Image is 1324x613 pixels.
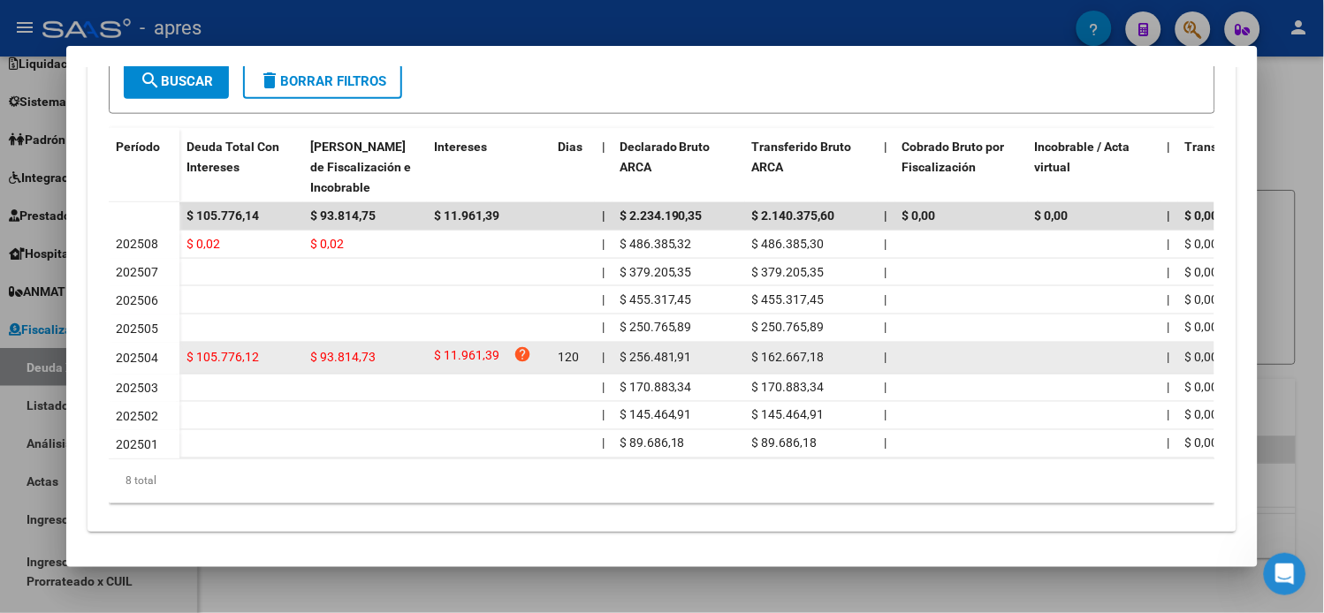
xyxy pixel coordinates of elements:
[1185,351,1219,365] span: $ 0,00
[752,140,852,174] span: Transferido Bruto ARCA
[613,128,745,206] datatable-header-cell: Declarado Bruto ARCA
[620,265,692,279] span: $ 379.205,35
[902,208,936,223] span: $ 0,00
[620,237,692,251] span: $ 486.385,32
[1185,292,1219,306] span: $ 0,00
[303,128,427,206] datatable-header-cell: Deuda Bruta Neto de Fiscalización e Incobrable
[116,381,158,395] span: 202503
[427,128,551,206] datatable-header-cell: Intereses
[595,128,613,206] datatable-header-cell: |
[602,208,605,223] span: |
[434,208,499,223] span: $ 11.961,39
[1185,208,1219,223] span: $ 0,00
[885,208,888,223] span: |
[1160,128,1178,206] datatable-header-cell: |
[1168,265,1170,279] span: |
[116,322,158,336] span: 202505
[310,351,376,365] span: $ 93.814,73
[558,140,582,154] span: Dias
[752,208,835,223] span: $ 2.140.375,60
[434,140,487,154] span: Intereses
[1168,237,1170,251] span: |
[243,64,402,99] button: Borrar Filtros
[1178,128,1311,206] datatable-header-cell: Transferido De Más
[620,140,711,174] span: Declarado Bruto ARCA
[752,381,825,395] span: $ 170.883,34
[752,292,825,306] span: $ 455.317,45
[602,436,605,450] span: |
[1168,408,1170,422] span: |
[620,408,692,422] span: $ 145.464,91
[602,321,605,335] span: |
[752,237,825,251] span: $ 486.385,30
[620,351,692,365] span: $ 256.481,91
[140,70,161,91] mat-icon: search
[116,437,158,451] span: 202501
[602,140,605,154] span: |
[116,237,158,251] span: 202508
[186,140,279,174] span: Deuda Total Con Intereses
[620,436,685,450] span: $ 89.686,18
[885,265,887,279] span: |
[752,436,818,450] span: $ 89.686,18
[1168,351,1170,365] span: |
[179,128,303,206] datatable-header-cell: Deuda Total Con Intereses
[514,346,531,364] i: help
[620,321,692,335] span: $ 250.765,89
[885,237,887,251] span: |
[310,237,344,251] span: $ 0,02
[752,408,825,422] span: $ 145.464,91
[745,128,878,206] datatable-header-cell: Transferido Bruto ARCA
[620,292,692,306] span: $ 455.317,45
[1185,321,1219,335] span: $ 0,00
[259,73,386,89] span: Borrar Filtros
[885,436,887,450] span: |
[124,64,229,99] button: Buscar
[885,381,887,395] span: |
[310,208,376,223] span: $ 93.814,75
[551,128,595,206] datatable-header-cell: Dias
[885,408,887,422] span: |
[885,321,887,335] span: |
[602,265,605,279] span: |
[1185,237,1219,251] span: $ 0,00
[1185,140,1296,154] span: Transferido De Más
[310,140,411,194] span: [PERSON_NAME] de Fiscalización e Incobrable
[1168,208,1171,223] span: |
[109,459,1215,503] div: 8 total
[434,346,499,370] span: $ 11.961,39
[895,128,1028,206] datatable-header-cell: Cobrado Bruto por Fiscalización
[602,381,605,395] span: |
[1035,140,1130,174] span: Incobrable / Acta virtual
[1168,321,1170,335] span: |
[1168,140,1171,154] span: |
[116,293,158,307] span: 202506
[1264,553,1306,595] iframe: Intercom live chat
[885,140,888,154] span: |
[116,409,158,423] span: 202502
[558,351,579,365] span: 120
[620,208,703,223] span: $ 2.234.190,35
[1035,208,1069,223] span: $ 0,00
[752,321,825,335] span: $ 250.765,89
[602,292,605,306] span: |
[902,140,1005,174] span: Cobrado Bruto por Fiscalización
[1168,381,1170,395] span: |
[1168,436,1170,450] span: |
[620,381,692,395] span: $ 170.883,34
[885,292,887,306] span: |
[116,140,160,154] span: Período
[116,265,158,279] span: 202507
[1168,292,1170,306] span: |
[1185,265,1219,279] span: $ 0,00
[602,408,605,422] span: |
[186,351,259,365] span: $ 105.776,12
[878,128,895,206] datatable-header-cell: |
[116,351,158,365] span: 202504
[186,237,220,251] span: $ 0,02
[1028,128,1160,206] datatable-header-cell: Incobrable / Acta virtual
[1185,436,1219,450] span: $ 0,00
[259,70,280,91] mat-icon: delete
[602,237,605,251] span: |
[1185,381,1219,395] span: $ 0,00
